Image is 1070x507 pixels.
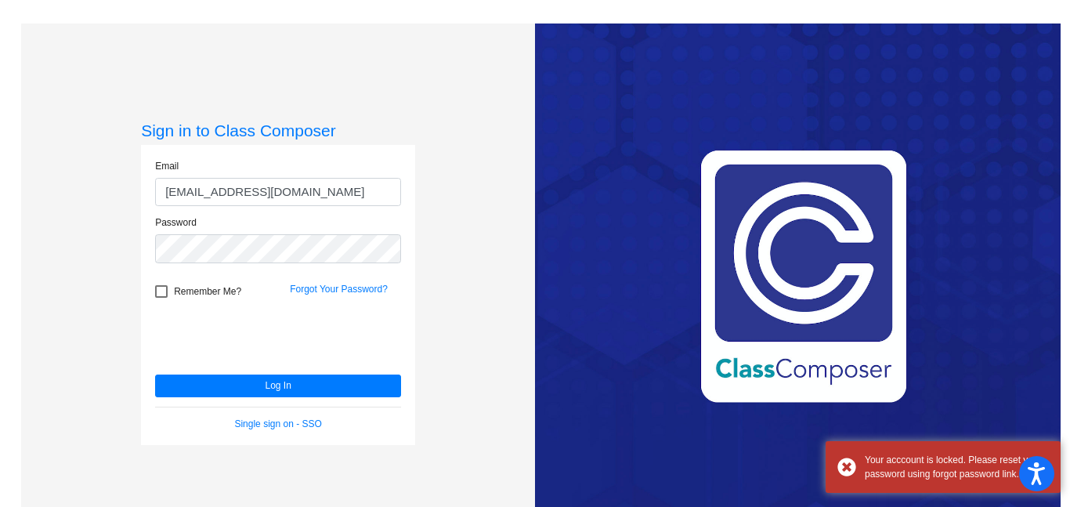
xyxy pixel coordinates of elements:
[290,284,388,295] a: Forgot Your Password?
[141,121,415,140] h3: Sign in to Class Composer
[174,282,241,301] span: Remember Me?
[155,375,401,397] button: Log In
[865,453,1049,481] div: Your acccount is locked. Please reset your password using forgot password link.
[234,418,321,429] a: Single sign on - SSO
[155,159,179,173] label: Email
[155,215,197,230] label: Password
[155,306,393,367] iframe: reCAPTCHA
